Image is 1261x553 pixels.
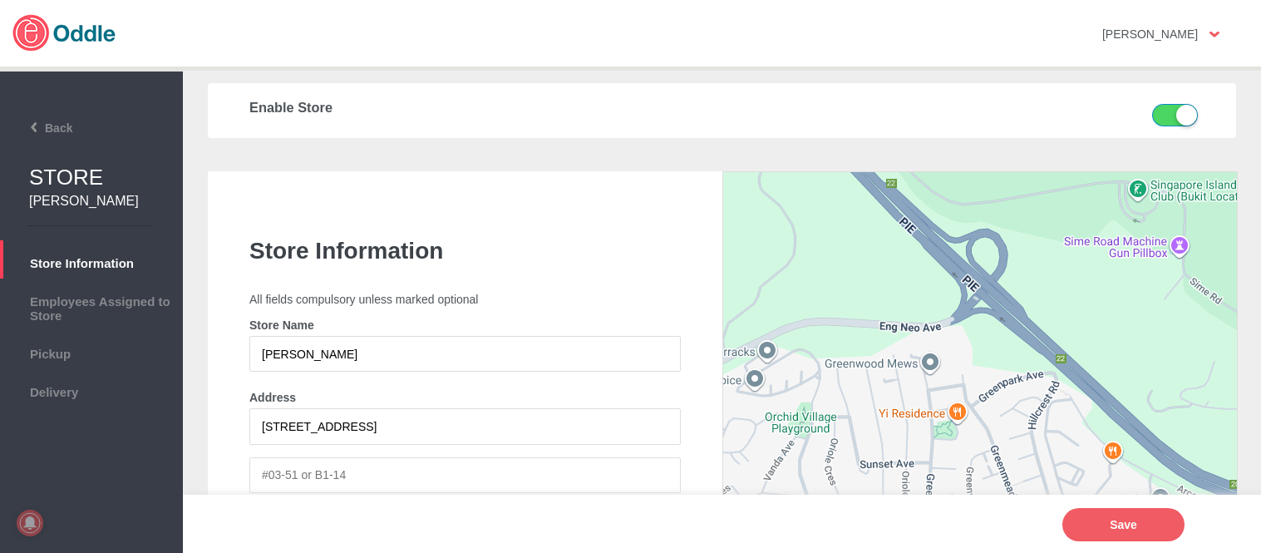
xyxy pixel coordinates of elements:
[249,457,681,493] input: #03-51 or B1-14
[249,293,681,306] p: All fields compulsory unless marked optional
[249,391,681,404] h4: Address
[1102,27,1198,41] strong: [PERSON_NAME]
[1209,32,1219,37] img: user-option-arrow.png
[8,290,175,323] span: Employees Assigned to Store
[249,100,958,116] h3: Enable Store
[29,165,183,190] h1: STORE
[8,381,175,399] span: Delivery
[249,318,681,332] h4: Store Name
[8,343,175,361] span: Pickup
[1062,508,1185,541] button: Save
[249,336,681,372] input: Store Name
[6,121,72,135] span: Back
[8,252,175,270] span: Store Information
[249,408,681,444] input: 31 Orchard Road
[29,194,158,209] h2: [PERSON_NAME]
[249,238,681,264] h1: Store Information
